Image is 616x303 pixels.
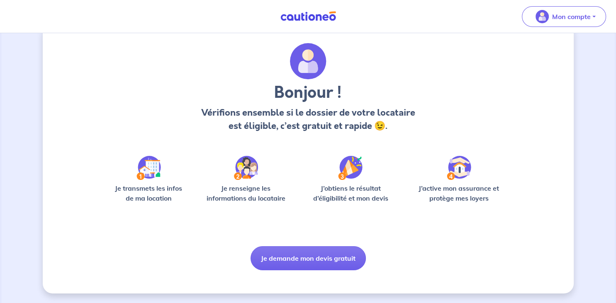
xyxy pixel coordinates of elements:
p: J’obtiens le résultat d’éligibilité et mon devis [304,183,397,203]
img: /static/f3e743aab9439237c3e2196e4328bba9/Step-3.svg [338,156,363,180]
h3: Bonjour ! [199,83,417,103]
img: archivate [290,43,326,80]
img: illu_account_valid_menu.svg [536,10,549,23]
p: Je renseigne les informations du locataire [202,183,291,203]
button: illu_account_valid_menu.svgMon compte [522,6,606,27]
button: Je demande mon devis gratuit [251,246,366,270]
img: /static/bfff1cf634d835d9112899e6a3df1a5d/Step-4.svg [447,156,471,180]
p: Vérifions ensemble si le dossier de votre locataire est éligible, c’est gratuit et rapide 😉. [199,106,417,133]
p: J’active mon assurance et protège mes loyers [411,183,507,203]
p: Je transmets les infos de ma location [109,183,188,203]
img: Cautioneo [277,11,339,22]
p: Mon compte [552,12,591,22]
img: /static/90a569abe86eec82015bcaae536bd8e6/Step-1.svg [136,156,161,180]
img: /static/c0a346edaed446bb123850d2d04ad552/Step-2.svg [234,156,258,180]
